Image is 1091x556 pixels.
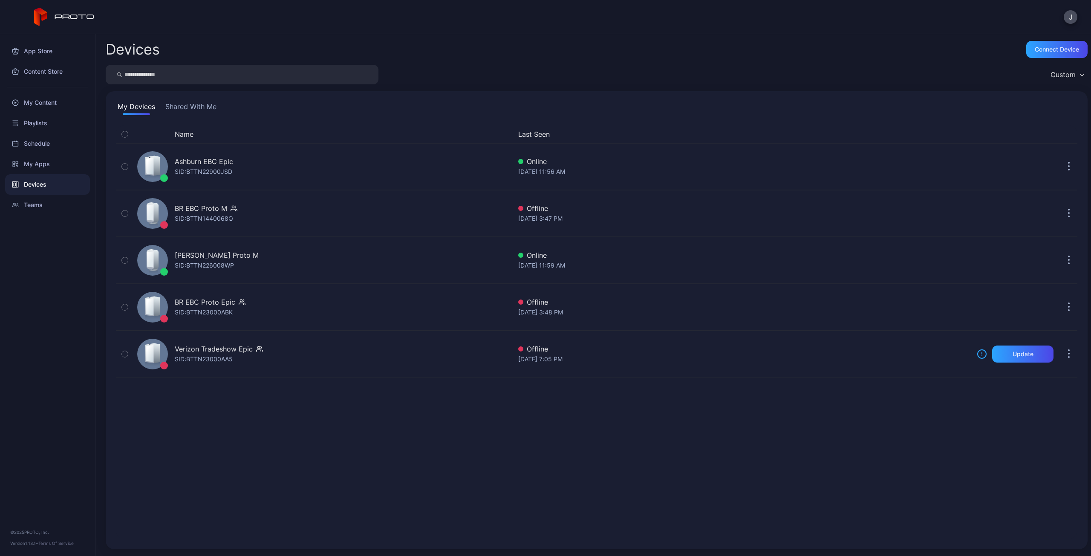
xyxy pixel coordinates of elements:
[1026,41,1088,58] button: Connect device
[175,297,235,307] div: BR EBC Proto Epic
[518,354,970,364] div: [DATE] 7:05 PM
[518,167,970,177] div: [DATE] 11:56 AM
[10,541,38,546] span: Version 1.13.1 •
[1046,65,1088,84] button: Custom
[175,307,233,317] div: SID: BTTN23000ABK
[518,260,970,271] div: [DATE] 11:59 AM
[116,101,157,115] button: My Devices
[5,113,90,133] a: Playlists
[175,129,193,139] button: Name
[992,346,1053,363] button: Update
[5,195,90,215] a: Teams
[518,307,970,317] div: [DATE] 3:48 PM
[175,156,233,167] div: Ashburn EBC Epic
[518,203,970,213] div: Offline
[1064,10,1077,24] button: J
[5,174,90,195] a: Devices
[175,250,259,260] div: [PERSON_NAME] Proto M
[5,61,90,82] a: Content Store
[518,156,970,167] div: Online
[175,344,253,354] div: Verizon Tradeshow Epic
[5,41,90,61] a: App Store
[1051,70,1076,79] div: Custom
[5,92,90,113] a: My Content
[175,213,233,224] div: SID: BTTN1440068Q
[1035,46,1079,53] div: Connect device
[973,129,1050,139] div: Update Device
[164,101,218,115] button: Shared With Me
[5,154,90,174] a: My Apps
[175,354,233,364] div: SID: BTTN23000AA5
[518,129,967,139] button: Last Seen
[38,541,74,546] a: Terms Of Service
[175,260,234,271] div: SID: BTTN226008WP
[1013,351,1033,357] div: Update
[518,250,970,260] div: Online
[518,344,970,354] div: Offline
[175,167,232,177] div: SID: BTTN22900JSD
[518,213,970,224] div: [DATE] 3:47 PM
[1060,129,1077,139] div: Options
[175,203,227,213] div: BR EBC Proto M
[106,42,160,57] h2: Devices
[518,297,970,307] div: Offline
[10,529,85,536] div: © 2025 PROTO, Inc.
[5,133,90,154] a: Schedule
